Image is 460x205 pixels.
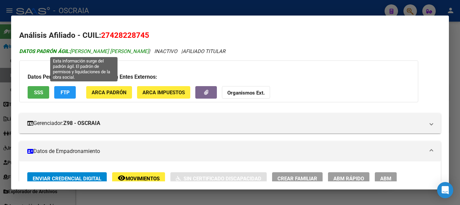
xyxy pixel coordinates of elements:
button: ABM [375,172,397,185]
button: Crear Familiar [272,172,323,185]
span: SSS [34,89,43,96]
button: Enviar Credencial Digital [27,172,107,185]
span: Movimientos [126,176,160,182]
div: Open Intercom Messenger [437,182,453,198]
span: AFILIADO TITULAR [183,48,225,54]
h2: Análisis Afiliado - CUIL: [19,30,441,41]
button: ABM Rápido [328,172,369,185]
span: [PERSON_NAME] [PERSON_NAME] [19,48,149,54]
button: ARCA Impuestos [137,86,190,99]
strong: Z98 - OSCRAIA [63,119,100,127]
h3: Datos Personales y Afiliatorios según Entes Externos: [28,73,410,81]
mat-expansion-panel-header: Gerenciador:Z98 - OSCRAIA [19,113,441,133]
span: ABM [380,176,391,182]
span: ARCA Impuestos [142,89,185,96]
mat-expansion-panel-header: Datos de Empadronamiento [19,141,441,161]
button: Organismos Ext. [222,86,270,99]
span: 27428228745 [101,31,149,40]
button: ARCA Padrón [86,86,132,99]
button: Sin Certificado Discapacidad [170,172,267,185]
span: Crear Familiar [277,176,317,182]
span: Enviar Credencial Digital [33,176,101,182]
span: ARCA Padrón [92,89,127,96]
strong: Organismos Ext. [227,90,265,96]
button: SSS [28,86,49,99]
button: FTP [54,86,76,99]
mat-icon: remove_red_eye [118,174,126,182]
span: FTP [61,89,70,96]
strong: DATOS PADRÓN ÁGIL: [19,48,70,54]
mat-panel-title: Datos de Empadronamiento [27,147,425,155]
button: Movimientos [112,172,165,185]
span: ABM Rápido [333,176,364,182]
mat-panel-title: Gerenciador: [27,119,425,127]
span: Sin Certificado Discapacidad [184,176,261,182]
i: | INACTIVO | [19,48,225,54]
